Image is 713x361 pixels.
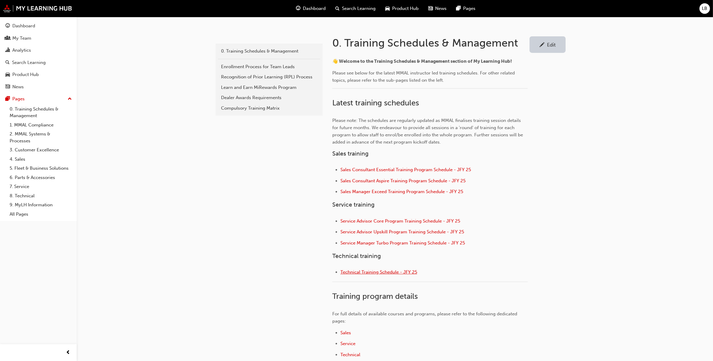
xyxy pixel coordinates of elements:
span: guage-icon [296,5,301,12]
a: Service Manager Turbo Program Training Schedule - JFY 25 [340,240,465,246]
div: Dealer Awards Requirements [221,94,317,101]
button: Pages [2,93,74,105]
span: Product Hub [392,5,419,12]
span: Please note: The schedules are regularly updated as MMAL finalises training session details for f... [332,118,524,145]
span: guage-icon [5,23,10,29]
span: search-icon [336,5,340,12]
div: My Team [12,35,31,42]
a: Technical Training Schedule - JFY 25 [340,269,417,275]
span: Dashboard [303,5,326,12]
a: 7. Service [7,182,74,191]
a: Dealer Awards Requirements [218,93,320,103]
span: news-icon [5,84,10,90]
a: Compulsory Training Matrix [218,103,320,114]
div: Dashboard [12,23,35,29]
span: pages-icon [456,5,461,12]
a: News [2,81,74,93]
div: Product Hub [12,71,39,78]
a: 3. Customer Excellence [7,145,74,155]
span: Search Learning [342,5,376,12]
a: Analytics [2,45,74,56]
a: Service Advisor Core Program Training Schedule - JFY 25 [340,218,460,224]
a: Service [340,341,355,346]
div: News [12,83,24,90]
span: Pages [463,5,476,12]
span: 👋 Welcome to the Training Schedules & Management section of My Learning Hub! [332,59,512,64]
a: 2. MMAL Systems & Processes [7,129,74,145]
a: search-iconSearch Learning [331,2,381,15]
a: 0. Training Schedules & Management [218,46,320,56]
a: 6. Parts & Accessories [7,173,74,182]
span: prev-icon [66,349,71,356]
a: Edit [530,36,566,53]
a: 9. MyLH Information [7,200,74,210]
a: 1. MMAL Compliance [7,120,74,130]
a: 8. Technical [7,191,74,201]
span: Training program details [332,292,418,301]
span: Sales training [332,150,369,157]
div: Edit [547,42,556,48]
span: up-icon [68,95,72,103]
span: search-icon [5,60,10,65]
button: DashboardMy TeamAnalyticsSearch LearningProduct HubNews [2,19,74,93]
a: Enrollment Process for Team Leads [218,62,320,72]
a: Technical [340,352,360,357]
span: pages-icon [5,96,10,102]
a: All Pages [7,210,74,219]
button: LB [699,3,710,14]
span: Latest training schedules [332,98,419,108]
div: Pages [12,96,25,102]
div: Enrollment Process for Team Leads [221,63,317,70]
a: news-iconNews [424,2,452,15]
div: Search Learning [12,59,46,66]
span: car-icon [386,5,390,12]
span: Technical training [332,253,381,259]
span: news-icon [429,5,433,12]
a: Search Learning [2,57,74,68]
span: News [435,5,447,12]
span: Please see below for the latest MMAL instructor led training schedules. For other related topics,... [332,70,516,83]
a: Sales Consultant Essential Training Program Schedule - JFY 25 [340,167,471,172]
img: mmal [3,5,72,12]
a: guage-iconDashboard [291,2,331,15]
a: Product Hub [2,69,74,80]
h1: 0. Training Schedules & Management [332,36,530,50]
span: pencil-icon [539,42,545,48]
div: 0. Training Schedules & Management [221,48,317,55]
div: Learn and Earn MiRewards Program [221,84,317,91]
a: car-iconProduct Hub [381,2,424,15]
span: Service training [332,201,375,208]
a: Recognition of Prior Learning (RPL) Process [218,72,320,82]
span: LB [702,5,708,12]
div: Recognition of Prior Learning (RPL) Process [221,74,317,80]
a: Learn and Earn MiRewards Program [218,82,320,93]
a: pages-iconPages [452,2,481,15]
span: For full details of available courses and programs, please refer to the following dedicated pages: [332,311,518,324]
div: Analytics [12,47,31,54]
a: My Team [2,33,74,44]
a: Sales [340,330,351,335]
a: 4. Sales [7,155,74,164]
a: Sales Manager Exceed Training Program Schedule - JFY 25 [340,189,463,194]
a: Dashboard [2,20,74,32]
span: car-icon [5,72,10,77]
a: Service Advisor Upskill Program Training Schedule - JFY 25 [340,229,464,235]
a: 5. Fleet & Business Solutions [7,164,74,173]
span: chart-icon [5,48,10,53]
div: Compulsory Training Matrix [221,105,317,112]
a: Sales Consultant Aspire Training Program Schedule - JFY 25 [340,178,466,184]
a: 0. Training Schedules & Management [7,105,74,120]
span: people-icon [5,36,10,41]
